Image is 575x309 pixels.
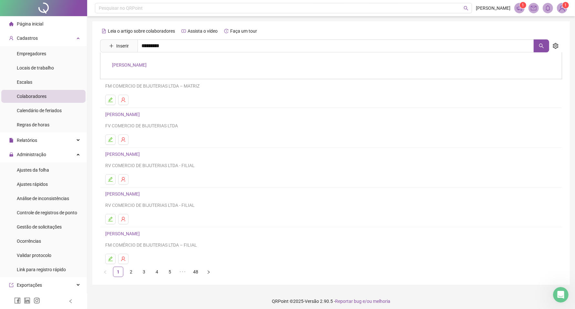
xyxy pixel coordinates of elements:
span: Inserir [116,42,129,49]
span: Colaboradores [17,94,46,99]
span: Ajustes da folha [17,167,49,173]
span: export [9,283,14,287]
a: 48 [191,267,200,277]
iframe: Intercom live chat [553,287,569,303]
li: Próxima página [203,267,214,277]
a: [PERSON_NAME] [112,62,147,68]
div: FV COMERCIO DE BIJUTERIAS LTDA [105,122,557,129]
a: 4 [152,267,162,277]
span: Gestão de solicitações [17,224,62,229]
span: Cadastros [17,36,38,41]
span: Faça um tour [230,28,257,34]
span: Calendário de feriados [17,108,62,113]
span: edit [108,217,113,222]
span: file [9,138,14,143]
span: history [224,29,229,33]
span: Relatórios [17,138,37,143]
img: 83693 [557,3,567,13]
span: Administração [17,152,46,157]
span: notification [517,5,522,11]
span: left [68,299,73,304]
span: user-add [9,36,14,40]
li: Página anterior [100,267,110,277]
span: edit [108,256,113,261]
div: FM COMERCIO DE BIJUTERIAS LTDA – MATRIZ [105,82,557,90]
span: user-delete [121,256,126,261]
div: FM COMÉRCIO DE BIJUTERIAS LTDA – FILIAL [105,241,557,249]
span: Locais de trabalho [17,65,54,70]
a: 1 [113,267,123,277]
button: Inserir [104,41,134,51]
span: search [464,6,468,11]
span: Escalas [17,80,32,85]
span: Reportar bug e/ou melhoria [335,299,390,304]
span: linkedin [24,297,30,304]
a: 2 [126,267,136,277]
a: [PERSON_NAME] [105,152,142,157]
span: user-delete [121,217,126,222]
span: user-delete [121,137,126,142]
sup: 1 [520,2,526,8]
span: left [103,270,107,274]
span: search [539,43,544,48]
span: youtube [181,29,186,33]
span: lock [9,152,14,157]
span: edit [108,97,113,102]
button: right [203,267,214,277]
a: [PERSON_NAME] [105,231,142,236]
span: user-delete [121,177,126,182]
span: instagram [34,297,40,304]
span: user-delete [121,97,126,102]
span: 1 [565,3,567,7]
span: bell [545,5,551,11]
span: Análise de inconsistências [17,196,69,201]
div: RV COMERCIO DE BIJUTERIAS LTDA - FILIAL [105,162,557,169]
span: Controle de registros de ponto [17,210,77,215]
span: right [207,270,210,274]
span: Validar protocolo [17,253,51,258]
span: Versão [305,299,319,304]
a: [PERSON_NAME] [105,112,142,117]
span: home [9,22,14,26]
li: 5 próximas páginas [178,267,188,277]
span: Página inicial [17,21,43,27]
span: [PERSON_NAME] [476,5,510,12]
a: [PERSON_NAME] [105,191,142,197]
span: setting [553,43,559,49]
sup: Atualize o seu contato no menu Meus Dados [562,2,569,8]
span: Ocorrências [17,239,41,244]
span: Regras de horas [17,122,49,127]
a: 3 [139,267,149,277]
div: RV COMERCIO DE BIJUTERIAS LTDA - FILIAL [105,202,557,209]
span: file-text [102,29,106,33]
span: edit [108,177,113,182]
span: plus [109,44,114,48]
span: ••• [178,267,188,277]
span: Exportações [17,282,42,288]
button: left [100,267,110,277]
span: Empregadores [17,51,46,56]
span: Link para registro rápido [17,267,66,272]
span: mail [531,5,537,11]
span: Ajustes rápidos [17,182,48,187]
span: edit [108,137,113,142]
span: Assista o vídeo [188,28,218,34]
span: 1 [522,3,524,7]
a: 5 [165,267,175,277]
span: facebook [14,297,21,304]
span: Leia o artigo sobre colaboradores [108,28,175,34]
